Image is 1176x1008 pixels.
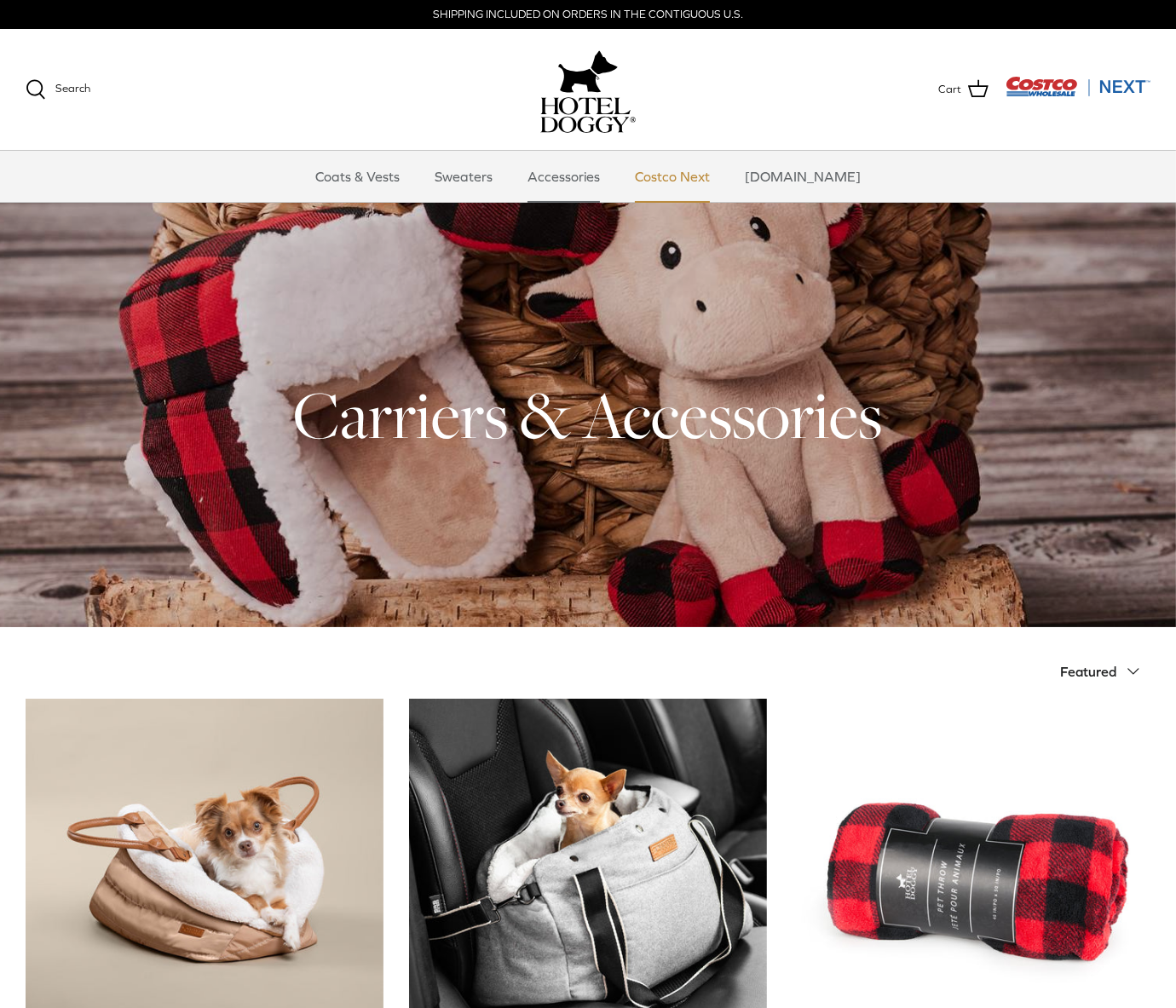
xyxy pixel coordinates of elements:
span: Featured [1060,664,1116,679]
h1: Carriers & Accessories [26,373,1150,457]
a: Search [26,79,90,100]
a: Visit Costco Next [1006,87,1150,100]
a: hoteldoggy.com hoteldoggycom [540,46,636,133]
a: [DOMAIN_NAME] [729,151,876,202]
a: Sweaters [419,151,508,202]
span: Cart [938,81,961,99]
a: Coats & Vests [300,151,415,202]
img: hoteldoggy.com [558,46,618,97]
a: Accessories [512,151,615,202]
span: Search [55,82,90,95]
a: Cart [938,78,989,101]
button: Featured [1060,653,1150,690]
img: hoteldoggycom [540,97,636,133]
img: Costco Next [1006,76,1150,97]
a: Costco Next [620,151,725,202]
